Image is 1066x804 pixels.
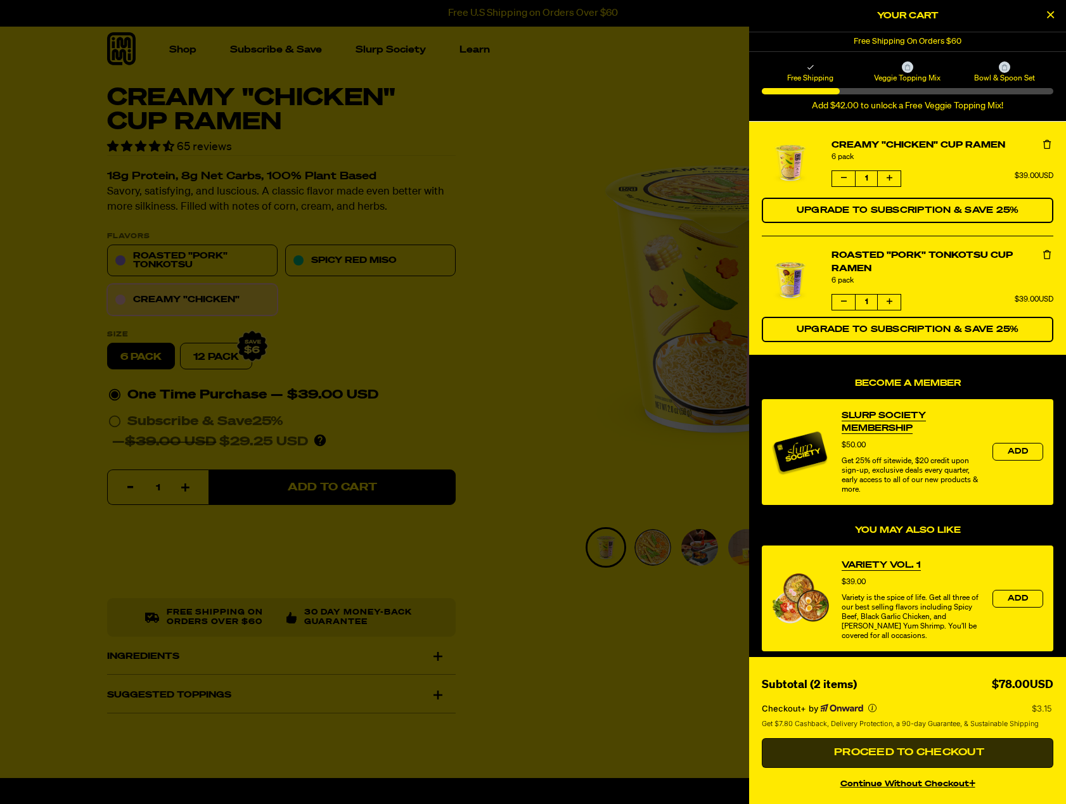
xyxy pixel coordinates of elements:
[762,525,1053,536] h4: You may also like
[878,171,901,186] button: Increase quantity of Creamy "Chicken" Cup Ramen
[1008,448,1028,456] span: Add
[832,171,855,186] button: Decrease quantity of Creamy "Chicken" Cup Ramen
[992,443,1043,461] button: Add the product, Slurp Society Membership to Cart
[821,704,863,713] a: Powered by Onward
[992,590,1043,608] button: Add the product, Variety Vol. 1 to Cart
[797,206,1019,215] span: Upgrade to Subscription & Save 25%
[772,423,829,480] img: Membership image
[762,773,1053,791] button: continue without Checkout+
[832,139,1053,152] a: Creamy "Chicken" Cup Ramen
[762,378,1053,389] h4: Become a Member
[762,694,1053,738] section: Checkout+
[1041,249,1053,262] button: Remove Roasted "Pork" Tonkotsu Cup Ramen
[762,546,1053,651] div: product
[1015,172,1053,180] span: $39.00USD
[855,295,878,310] span: 1
[762,317,1053,342] button: Switch Roasted "Pork" Tonkotsu Cup Ramen to a Subscription
[842,559,921,571] a: View Variety Vol. 1
[764,73,857,83] span: Free Shipping
[762,134,819,191] img: Creamy "Chicken" Cup Ramen
[832,249,1053,276] a: Roasted "Pork" Tonkotsu Cup Ramen
[762,252,819,309] img: Roasted "Pork" Tonkotsu Cup Ramen
[842,578,866,586] span: $39.00
[842,457,980,495] div: Get 25% off sitewide, $20 credit upon sign-up, exclusive deals every quarter, early access to all...
[762,718,1039,729] span: Get $7.80 Cashback, Delivery Protection, a 90-day Guarantee, & Sustainable Shipping
[762,738,1053,769] button: Proceed to Checkout
[1041,139,1053,151] button: Remove Creamy "Chicken" Cup Ramen
[832,295,855,310] button: Decrease quantity of Roasted "Pork" Tonkotsu Cup Ramen
[762,252,819,309] a: View details for Roasted "Pork" Tonkotsu Cup Ramen
[1008,595,1028,603] span: Add
[762,703,806,713] span: Checkout+
[749,32,1066,51] div: 1 of 1
[762,6,1053,25] h2: Your Cart
[762,399,1053,505] div: product
[842,409,980,435] a: View Slurp Society Membership
[6,747,119,798] iframe: Marketing Popup
[861,73,954,83] span: Veggie Topping Mix
[762,198,1053,223] button: Switch Creamy "Chicken" Cup Ramen to a Subscription
[762,122,1053,236] li: product
[1041,6,1060,25] button: Close Cart
[832,152,1053,162] div: 6 pack
[1015,296,1053,303] span: $39.00USD
[809,703,818,713] span: by
[1032,703,1053,713] p: $3.15
[762,679,857,691] span: Subtotal (2 items)
[842,594,980,641] div: Variety is the spice of life. Get all three of our best selling flavors including Spicy Beef, Bla...
[878,295,901,310] button: Increase quantity of Roasted "Pork" Tonkotsu Cup Ramen
[831,748,984,758] span: Proceed to Checkout
[762,236,1053,355] li: product
[762,101,1053,112] div: Add $42.00 to unlock a Free Veggie Topping Mix!
[868,704,877,712] button: More info
[992,676,1053,694] div: $78.00USD
[762,134,819,191] a: View details for Creamy "Chicken" Cup Ramen
[855,171,878,186] span: 1
[797,325,1019,334] span: Upgrade to Subscription & Save 25%
[772,573,829,623] img: View Variety Vol. 1
[842,442,866,449] span: $50.00
[832,276,1053,286] div: 6 pack
[958,73,1051,83] span: Bowl & Spoon Set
